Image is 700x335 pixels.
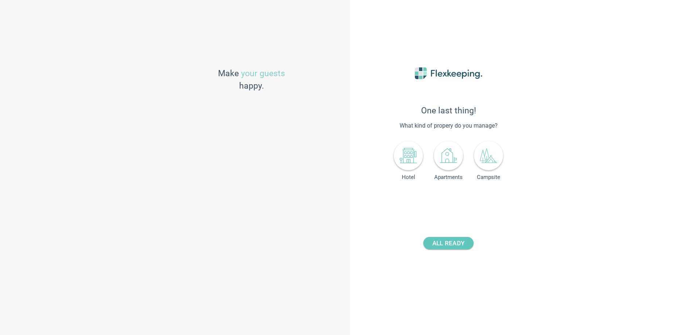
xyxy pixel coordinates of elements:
[218,67,285,93] span: Make happy.
[241,69,285,78] span: your guests
[474,174,503,180] span: Campsite
[434,174,463,180] span: Apartments
[394,174,423,180] span: Hotel
[423,237,474,249] button: ALL READY
[368,121,529,130] span: What kind of propery do you manage?
[368,106,529,116] span: One last thing!
[432,237,464,249] span: ALL READY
